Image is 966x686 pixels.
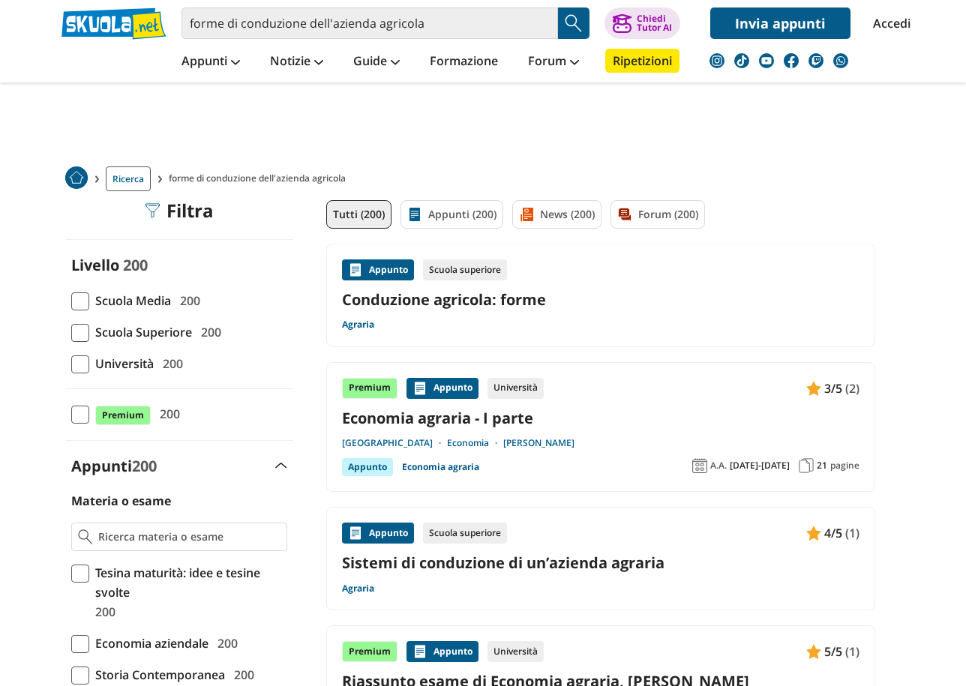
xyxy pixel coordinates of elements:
[71,493,171,509] label: Materia o esame
[342,289,859,310] a: Conduzione agricola: forme
[407,207,422,222] img: Appunti filtro contenuto
[342,437,447,449] a: [GEOGRAPHIC_DATA]
[845,523,859,543] span: (1)
[447,437,503,449] a: Economia
[211,634,238,653] span: 200
[266,49,327,76] a: Notizie
[830,460,859,472] span: pagine
[98,529,280,544] input: Ricerca materia o esame
[806,526,821,541] img: Appunti contenuto
[174,291,200,310] span: 200
[402,458,479,476] a: Economia agraria
[487,641,544,662] div: Università
[326,200,391,229] a: Tutti (200)
[524,49,583,76] a: Forum
[95,406,151,425] span: Premium
[406,378,478,399] div: Appunto
[759,53,774,68] img: youtube
[78,529,92,544] img: Ricerca materia o esame
[605,49,679,73] a: Ripetizioni
[106,166,151,191] a: Ricerca
[132,456,157,476] span: 200
[412,644,427,659] img: Appunti contenuto
[512,200,601,229] a: News (200)
[692,458,707,473] img: Anno accademico
[558,7,589,39] button: Search Button
[348,526,363,541] img: Appunti contenuto
[169,166,352,191] span: forme di conduzione dell'azienda agricola
[806,381,821,396] img: Appunti contenuto
[89,322,192,342] span: Scuola Superiore
[406,641,478,662] div: Appunto
[89,602,115,622] span: 200
[228,665,254,685] span: 200
[710,7,850,39] a: Invia appunti
[342,553,859,573] a: Sistemi di conduzione di un’azienda agraria
[824,379,842,398] span: 3/5
[89,291,171,310] span: Scuola Media
[342,641,397,662] div: Premium
[178,49,244,76] a: Appunti
[423,259,507,280] div: Scuola superiore
[562,12,585,34] img: Cerca appunti, riassunti o versioni
[845,642,859,661] span: (1)
[824,642,842,661] span: 5/5
[145,203,160,218] img: Filtra filtri mobile
[342,378,397,399] div: Premium
[154,404,180,424] span: 200
[734,53,749,68] img: tiktok
[342,583,374,595] a: Agraria
[487,378,544,399] div: Università
[617,207,632,222] img: Forum filtro contenuto
[412,381,427,396] img: Appunti contenuto
[610,200,705,229] a: Forum (200)
[637,14,672,32] div: Chiedi Tutor AI
[145,200,214,221] div: Filtra
[604,7,680,39] button: ChiediTutor AI
[806,644,821,659] img: Appunti contenuto
[342,523,414,544] div: Appunto
[808,53,823,68] img: twitch
[65,166,88,191] a: Home
[799,458,814,473] img: Pagine
[123,255,148,275] span: 200
[784,53,799,68] img: facebook
[89,563,287,602] span: Tesina maturità: idee e tesine svolte
[873,7,904,39] a: Accedi
[342,319,374,331] a: Agraria
[709,53,724,68] img: instagram
[817,460,827,472] span: 21
[275,463,287,469] img: Apri e chiudi sezione
[503,437,574,449] a: [PERSON_NAME]
[342,408,859,428] a: Economia agraria - I parte
[89,634,208,653] span: Economia aziendale
[89,665,225,685] span: Storia Contemporanea
[342,458,393,476] div: Appunto
[730,460,790,472] span: [DATE]-[DATE]
[65,166,88,189] img: Home
[349,49,403,76] a: Guide
[348,262,363,277] img: Appunti contenuto
[71,456,157,476] label: Appunti
[400,200,503,229] a: Appunti (200)
[71,255,119,275] label: Livello
[710,460,727,472] span: A.A.
[423,523,507,544] div: Scuola superiore
[342,259,414,280] div: Appunto
[195,322,221,342] span: 200
[181,7,558,39] input: Cerca appunti, riassunti o versioni
[519,207,534,222] img: News filtro contenuto
[157,354,183,373] span: 200
[833,53,848,68] img: WhatsApp
[824,523,842,543] span: 4/5
[426,49,502,76] a: Formazione
[845,379,859,398] span: (2)
[89,354,154,373] span: Università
